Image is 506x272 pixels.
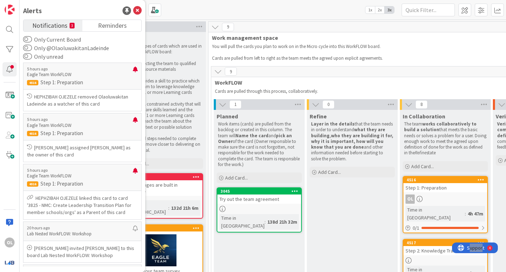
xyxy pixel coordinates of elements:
[365,6,375,14] span: 1x
[122,175,202,180] div: 3588
[119,225,202,231] div: 3047
[465,210,466,218] span: :
[225,175,248,181] span: Add Card...
[217,113,238,120] span: Planned
[119,180,202,196] div: how web pages are built in squarspace
[219,214,265,230] div: Time in [GEOGRAPHIC_DATA]
[27,168,133,173] p: 5 hours ago
[27,71,133,78] p: Eagle Team WorkFLOW
[119,174,202,180] div: 3588
[411,163,434,170] span: Add Card...
[119,101,202,130] p: Experiment: A constrained activity that will require 1 of mare skills learned and the knowledge o...
[404,121,486,156] p: The team that meets the basic needs or solves a problem for a user. Doing enough work to meet the...
[225,67,237,76] span: 9
[265,218,266,226] span: :
[310,113,327,120] span: Refine
[218,121,300,167] p: Work items (cards) are pulled from the backlog or created in this column. The team will and of th...
[27,225,133,230] p: 20 hours ago
[402,4,455,16] input: Quick Filter...
[119,174,202,196] div: 3588how web pages are built in squarspace
[407,240,487,245] div: 4517
[98,20,127,30] span: Reminders
[403,194,487,204] div: OL
[168,204,169,212] span: :
[311,121,355,127] strong: Layer in the details
[403,224,487,233] div: 0/1
[23,5,42,16] div: Alerts
[27,80,38,85] div: 4516
[70,23,75,28] small: 3
[266,218,299,226] div: 138d 21h 32m
[169,204,200,212] div: 132d 21h 6m
[5,257,15,267] img: avatar
[27,194,138,216] p: HEPHZIBAH OJEZELE linked this card to card '3825 - NMC: Create Leadership Transition Plan for mem...
[23,113,142,162] a: 5 hours agoEagle Team WorkFLOW4516Step 1: Preparation[PERSON_NAME] assigned [PERSON_NAME] as the ...
[119,43,202,55] p: There are 4 types of cards which are used in the basic WorkFLOW board:
[318,169,341,175] span: Add Card...
[23,44,109,52] label: Only @OlaoluwakitanLadeinde
[415,100,428,109] span: 8
[119,78,202,96] p: Practice: Provides a skill to practice which allows the team to leverage knowledge gained from 1 ...
[122,226,202,231] div: 3047
[311,121,393,162] p: that the team needs in order to understand , and other information needed before starting to solv...
[27,231,133,237] p: Lab Nested WorkFLOW: Workshop
[406,206,465,222] div: Time in [GEOGRAPHIC_DATA]
[23,63,142,111] a: 5 hours agoEagle Team WorkFLOW4516Step 1: PreparationHEPHZIBAH OJEZELE removed Olaoluwakitan Lade...
[403,246,487,255] div: Step 2: Knowledge Transfer
[403,240,487,246] div: 4517
[23,52,63,61] label: Only unread
[27,66,133,71] p: 5 hours ago
[27,122,133,129] p: Eagle Team WorkFLOW
[23,164,142,220] a: 5 hours agoEagle Team WorkFLOW4516Step 1: PreparationHEPHZIBAH OJEZELE linked this card to card '...
[385,6,394,14] span: 3x
[403,176,488,233] a: 4516Step 1: PreparationOLTime in [GEOGRAPHIC_DATA]:4h 47m0/1
[222,23,234,31] span: 9
[322,100,334,109] span: 0
[27,79,138,86] p: Step 1: Preparation
[217,188,301,194] div: 3045
[119,61,202,73] p: Learning: Directing the team to qualified refences and source materials
[466,210,485,218] div: 4h 47m
[229,100,241,109] span: 1
[15,1,32,10] span: Support
[235,133,268,139] strong: Name the card
[27,181,138,187] p: Step 1: Preparation
[413,224,419,232] span: 0 / 1
[27,181,38,187] div: 4516
[118,173,203,219] a: 3588how web pages are built in squarspaceTime in [GEOGRAPHIC_DATA]:132d 21h 6m
[23,35,81,44] label: Only Current Board
[27,130,138,137] p: Step 1: Preparation
[404,121,478,133] strong: works collaboratively to build a solution
[403,240,487,255] div: 4517Step 2: Knowledge Transfer
[5,5,15,15] img: Visit kanbanzone.com
[27,144,138,158] p: [PERSON_NAME] assigned [PERSON_NAME] as the owner of this card
[217,187,302,233] a: 3045Try out the team agreementTime in [GEOGRAPHIC_DATA]:138d 21h 32m
[406,194,415,204] div: OL
[415,150,426,156] em: Refine
[311,127,386,138] strong: what they are building
[403,113,445,120] span: In Collaboration
[23,44,32,52] button: Only @OlaoluwakitanLadeinde
[32,20,67,30] span: Notifications
[407,177,487,182] div: 4516
[23,36,32,43] button: Only Current Board
[27,93,138,107] p: HEPHZIBAH OJEZELE removed Olaoluwakitan Ladeinde as a watcher of this card
[311,133,394,150] strong: who they are building it for, why it is important, how will you know that you are done
[27,131,38,136] div: 4516
[221,189,301,194] div: 3045
[403,177,487,192] div: 4516Step 1: Preparation
[217,188,301,204] div: 3045Try out the team agreement
[218,133,293,144] strong: pick an Owner
[403,183,487,192] div: Step 1: Preparation
[23,53,32,60] button: Only unread
[27,117,133,122] p: 5 hours ago
[27,173,133,179] p: Eagle Team WorkFLOW
[403,177,487,183] div: 4516
[119,136,202,153] p: Do: Tasks and steps needed to complete the work and move closer to delivering on a strategic goal.
[37,3,39,9] div: 4
[5,238,15,247] div: OL
[217,194,301,204] div: Try out the team agreement
[375,6,385,14] span: 2x
[27,245,138,259] p: [PERSON_NAME] invited [PERSON_NAME] to this board Lab Nested WorkFLOW: Workshop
